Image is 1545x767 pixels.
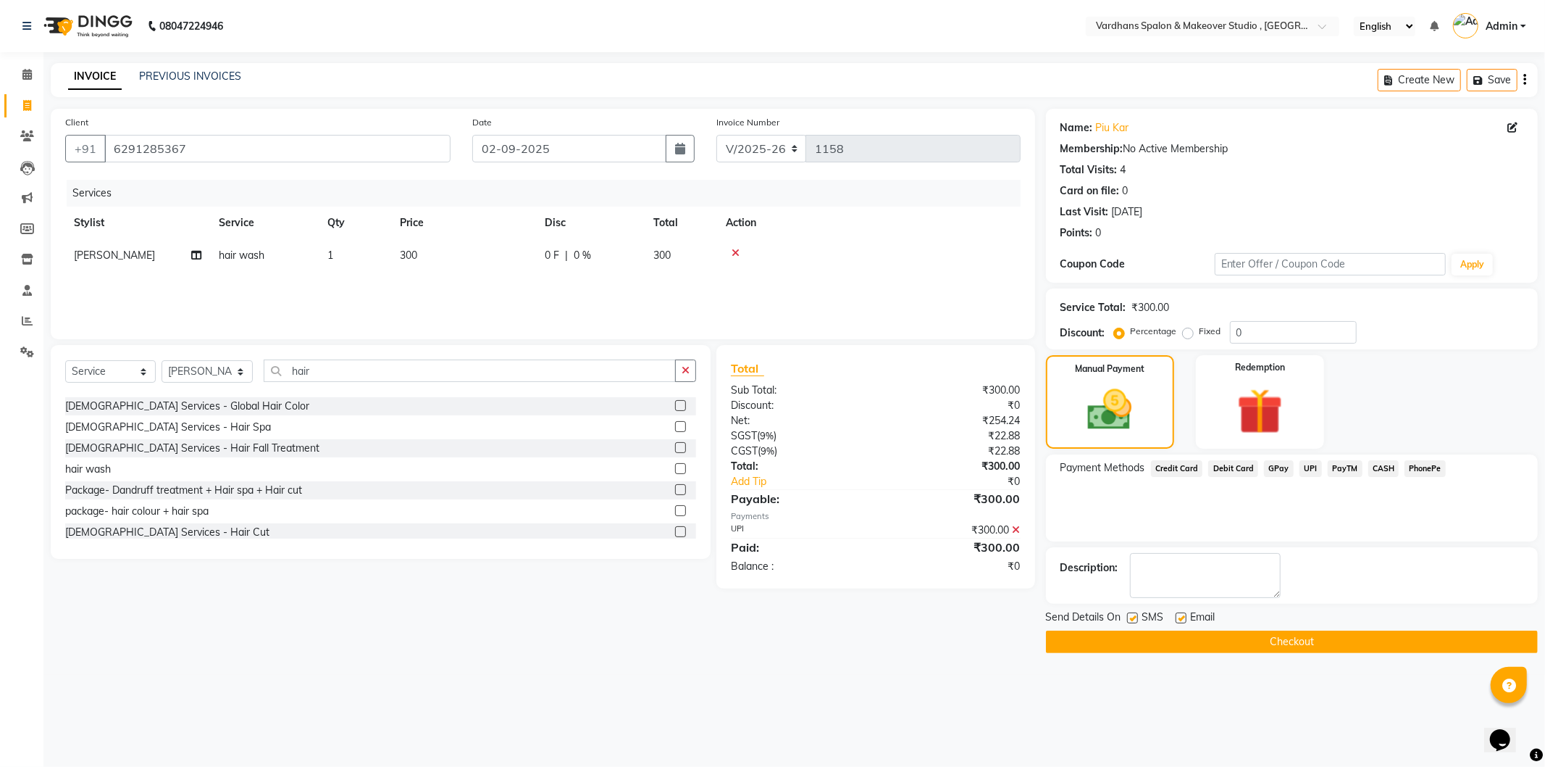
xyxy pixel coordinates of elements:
div: ( ) [720,428,876,444]
img: logo [37,6,136,46]
button: Checkout [1046,631,1538,653]
span: UPI [1299,460,1322,477]
span: PhonePe [1404,460,1446,477]
div: Discount: [720,398,876,413]
span: SMS [1142,610,1164,628]
label: Date [472,116,492,129]
th: Total [645,207,717,239]
div: Points: [1060,225,1093,241]
span: 9% [760,430,774,441]
div: ₹300.00 [1132,300,1170,315]
div: 4 [1121,162,1126,178]
th: Price [391,207,536,239]
div: ₹22.88 [876,444,1031,459]
div: Total Visits: [1060,162,1118,178]
a: PREVIOUS INVOICES [139,70,241,83]
span: 0 F [545,248,559,263]
span: 9% [761,445,774,457]
div: ( ) [720,444,876,459]
button: +91 [65,135,106,162]
th: Service [210,207,319,239]
div: [DEMOGRAPHIC_DATA] Services - Hair Cut [65,525,269,540]
input: Enter Offer / Coupon Code [1215,253,1446,275]
div: [DEMOGRAPHIC_DATA] Services - Hair Spa [65,420,271,435]
span: SGST [731,429,757,442]
span: [PERSON_NAME] [74,249,155,262]
div: Payable: [720,490,876,507]
span: Email [1191,610,1215,628]
div: Balance : [720,559,876,574]
img: _cash.svg [1073,384,1146,436]
div: ₹300.00 [876,523,1031,538]
div: Services [67,180,1031,207]
b: 08047224946 [159,6,223,46]
div: Coupon Code [1060,257,1215,272]
div: Paid: [720,539,876,556]
span: 300 [653,249,671,262]
div: hair wash [65,462,111,477]
span: Credit Card [1151,460,1203,477]
div: Sub Total: [720,383,876,398]
div: ₹254.24 [876,413,1031,428]
span: GPay [1264,460,1294,477]
div: 0 [1096,225,1102,241]
span: | [565,248,568,263]
div: [DEMOGRAPHIC_DATA] Services - Hair Fall Treatment [65,441,319,456]
a: Piu Kar [1096,120,1129,136]
img: Admin [1453,13,1478,38]
span: Admin [1486,19,1517,34]
button: Save [1467,69,1517,91]
div: Description: [1060,560,1118,576]
label: Fixed [1199,325,1221,338]
label: Redemption [1235,361,1285,374]
div: ₹300.00 [876,539,1031,556]
div: Discount: [1060,326,1105,341]
div: Total: [720,459,876,474]
th: Qty [319,207,391,239]
div: [DEMOGRAPHIC_DATA] Services - Global Hair Color [65,399,309,414]
div: ₹0 [876,398,1031,413]
th: Disc [536,207,645,239]
label: Invoice Number [716,116,779,129]
div: UPI [720,523,876,538]
div: Name: [1060,120,1093,136]
div: ₹0 [876,559,1031,574]
div: 0 [1123,183,1129,199]
a: INVOICE [68,64,122,90]
div: ₹0 [902,474,1031,489]
div: Package- Dandruff treatment + Hair spa + Hair cut [65,483,302,498]
span: Send Details On [1046,610,1121,628]
span: 1 [327,249,333,262]
div: [DATE] [1112,204,1143,220]
div: ₹22.88 [876,428,1031,444]
div: ₹300.00 [876,459,1031,474]
span: PayTM [1328,460,1362,477]
label: Percentage [1131,325,1177,338]
span: Payment Methods [1060,460,1145,476]
div: Payments [731,510,1021,523]
input: Search by Name/Mobile/Email/Code [104,135,451,162]
div: Last Visit: [1060,204,1109,220]
img: _gift.svg [1223,383,1297,440]
div: Net: [720,413,876,428]
label: Client [65,116,88,129]
div: Membership: [1060,141,1123,157]
span: CGST [731,444,758,457]
th: Action [717,207,1021,239]
div: Service Total: [1060,300,1126,315]
span: 300 [400,249,417,262]
a: Add Tip [720,474,902,489]
div: No Active Membership [1060,141,1523,157]
span: CASH [1368,460,1399,477]
div: ₹300.00 [876,383,1031,398]
button: Apply [1452,254,1493,275]
input: Search or Scan [264,360,675,382]
div: package- hair colour + hair spa [65,504,209,519]
th: Stylist [65,207,210,239]
iframe: chat widget [1484,709,1531,753]
div: Card on file: [1060,183,1120,199]
button: Create New [1378,69,1461,91]
span: Debit Card [1208,460,1258,477]
span: hair wash [219,249,264,262]
div: ₹300.00 [876,490,1031,507]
